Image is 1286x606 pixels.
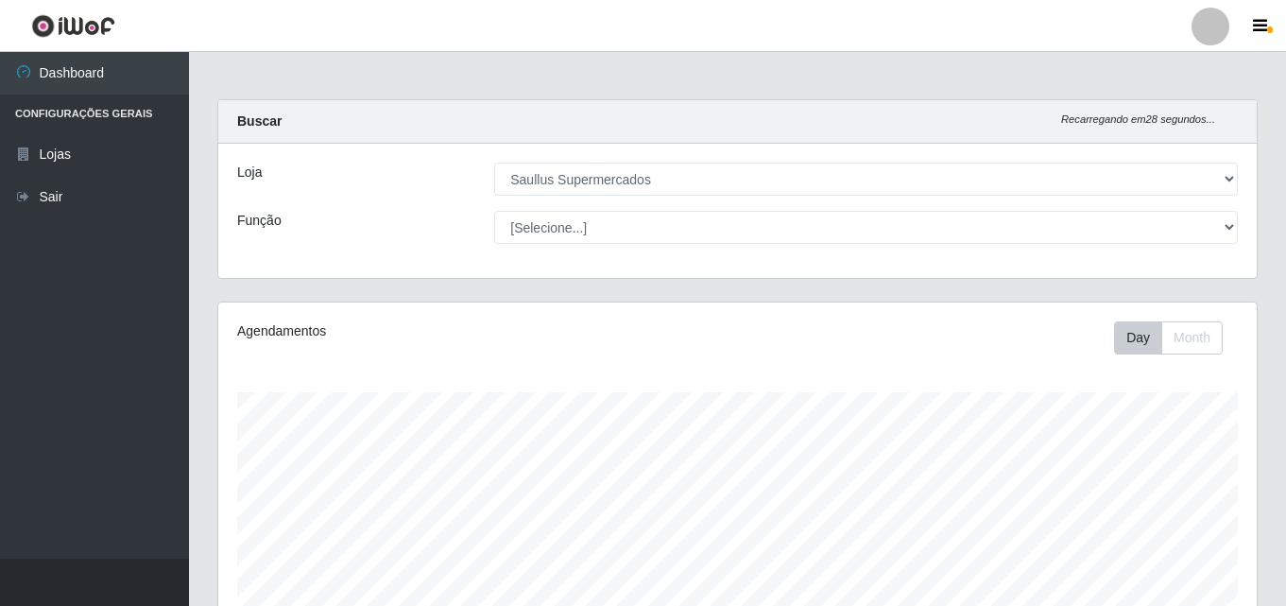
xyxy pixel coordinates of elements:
[237,211,282,231] label: Função
[237,113,282,129] strong: Buscar
[237,321,638,341] div: Agendamentos
[237,163,262,182] label: Loja
[1114,321,1238,355] div: Toolbar with button groups
[1161,321,1223,355] button: Month
[1114,321,1223,355] div: First group
[1061,113,1215,125] i: Recarregando em 28 segundos...
[31,14,115,38] img: CoreUI Logo
[1114,321,1162,355] button: Day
